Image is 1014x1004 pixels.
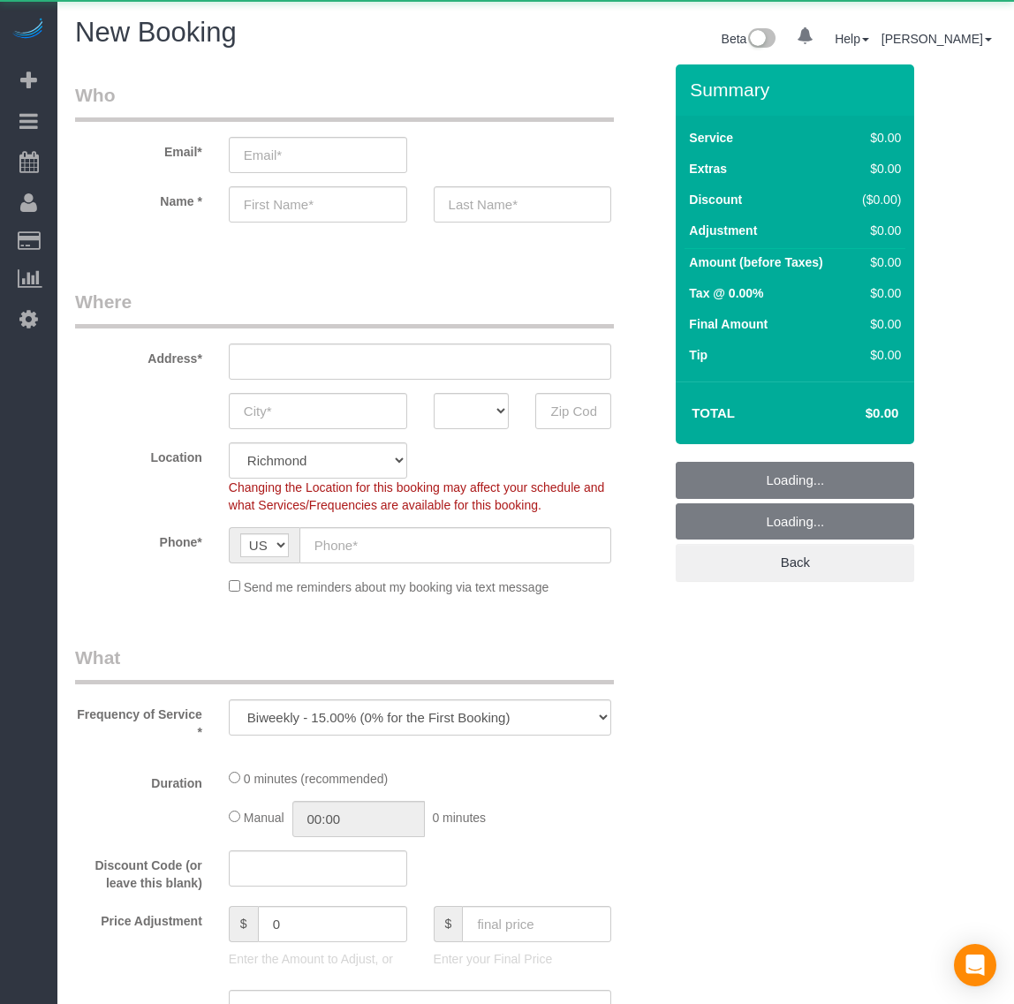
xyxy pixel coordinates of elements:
[835,32,869,46] a: Help
[229,137,407,173] input: Email*
[690,79,905,100] h3: Summary
[462,906,611,942] input: final price
[62,850,216,892] label: Discount Code (or leave this blank)
[722,32,776,46] a: Beta
[434,906,463,942] span: $
[689,129,733,147] label: Service
[434,186,612,223] input: Last Name*
[746,28,776,51] img: New interface
[689,222,757,239] label: Adjustment
[62,906,216,930] label: Price Adjustment
[854,160,901,177] div: $0.00
[689,253,822,271] label: Amount (before Taxes)
[689,191,742,208] label: Discount
[75,645,614,684] legend: What
[62,768,216,792] label: Duration
[676,544,914,581] a: Back
[229,950,407,968] p: Enter the Amount to Adjust, or
[434,950,612,968] p: Enter your Final Price
[854,315,901,333] div: $0.00
[854,222,901,239] div: $0.00
[535,393,611,429] input: Zip Code*
[75,289,614,328] legend: Where
[854,346,901,364] div: $0.00
[689,284,763,302] label: Tax @ 0.00%
[75,82,614,122] legend: Who
[689,160,727,177] label: Extras
[882,32,992,46] a: [PERSON_NAME]
[689,346,708,364] label: Tip
[62,442,216,466] label: Location
[244,811,284,825] span: Manual
[692,405,735,420] strong: Total
[689,315,768,333] label: Final Amount
[229,480,604,512] span: Changing the Location for this booking may affect your schedule and what Services/Frequencies are...
[62,699,216,741] label: Frequency of Service *
[813,406,898,421] h4: $0.00
[11,18,46,42] img: Automaid Logo
[229,393,407,429] input: City*
[75,17,237,48] span: New Booking
[62,343,216,367] label: Address*
[854,284,901,302] div: $0.00
[854,253,901,271] div: $0.00
[62,137,216,161] label: Email*
[244,772,388,786] span: 0 minutes (recommended)
[62,527,216,551] label: Phone*
[229,906,258,942] span: $
[229,186,407,223] input: First Name*
[854,191,901,208] div: ($0.00)
[62,186,216,210] label: Name *
[954,944,996,986] div: Open Intercom Messenger
[432,811,486,825] span: 0 minutes
[299,527,612,563] input: Phone*
[854,129,901,147] div: $0.00
[244,580,549,594] span: Send me reminders about my booking via text message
